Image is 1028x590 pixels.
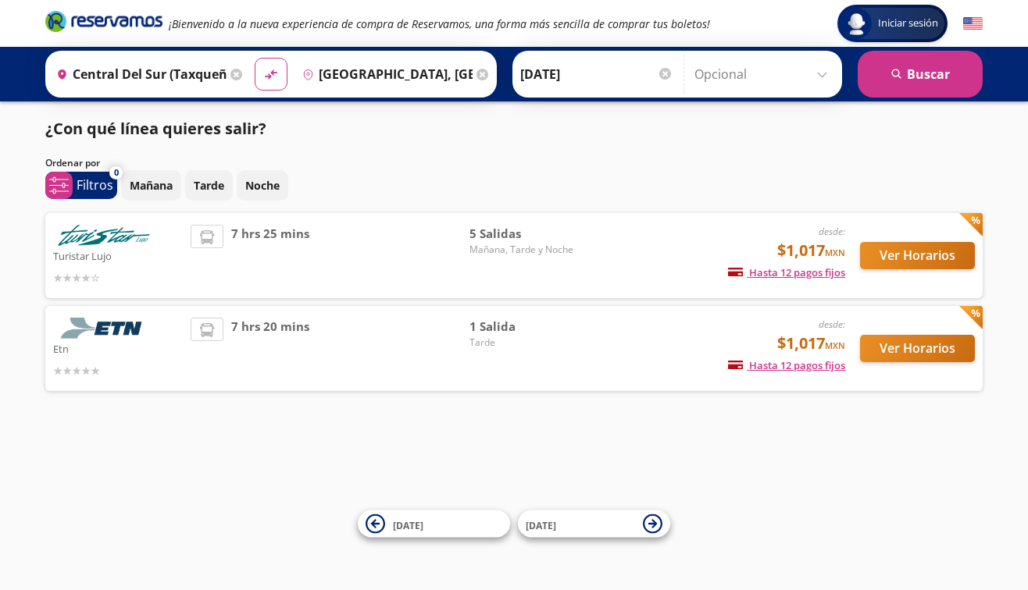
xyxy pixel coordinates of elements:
[121,170,181,201] button: Mañana
[825,247,845,258] small: MXN
[526,518,556,531] span: [DATE]
[53,246,183,265] p: Turistar Lujo
[169,16,710,31] em: ¡Bienvenido a la nueva experiencia de compra de Reservamos, una forma más sencilla de comprar tus...
[858,51,983,98] button: Buscar
[77,176,113,194] p: Filtros
[728,265,845,279] span: Hasta 12 pagos fijos
[53,318,155,339] img: Etn
[185,170,233,201] button: Tarde
[819,318,845,331] em: desde:
[114,166,119,179] span: 0
[231,225,309,286] span: 7 hrs 25 mins
[825,339,845,351] small: MXN
[963,14,983,34] button: English
[469,225,579,243] span: 5 Salidas
[45,9,162,33] i: Brand Logo
[518,510,670,538] button: [DATE]
[296,55,473,94] input: Buscar Destino
[819,225,845,238] em: desde:
[358,510,510,538] button: [DATE]
[50,55,227,94] input: Buscar Origen
[777,239,845,262] span: $1,017
[520,55,673,94] input: Elegir Fecha
[45,117,266,140] p: ¿Con qué línea quieres salir?
[45,9,162,37] a: Brand Logo
[245,177,280,194] p: Noche
[694,55,834,94] input: Opcional
[469,243,579,257] span: Mañana, Tarde y Noche
[860,335,975,362] button: Ver Horarios
[53,339,183,357] p: Etn
[53,225,155,246] img: Turistar Lujo
[872,16,944,31] span: Iniciar sesión
[194,177,224,194] p: Tarde
[45,156,100,170] p: Ordenar por
[130,177,173,194] p: Mañana
[393,518,423,531] span: [DATE]
[728,358,845,372] span: Hasta 12 pagos fijos
[777,332,845,355] span: $1,017
[45,172,117,199] button: 0Filtros
[237,170,288,201] button: Noche
[860,242,975,269] button: Ver Horarios
[231,318,309,379] span: 7 hrs 20 mins
[469,318,579,336] span: 1 Salida
[469,336,579,350] span: Tarde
